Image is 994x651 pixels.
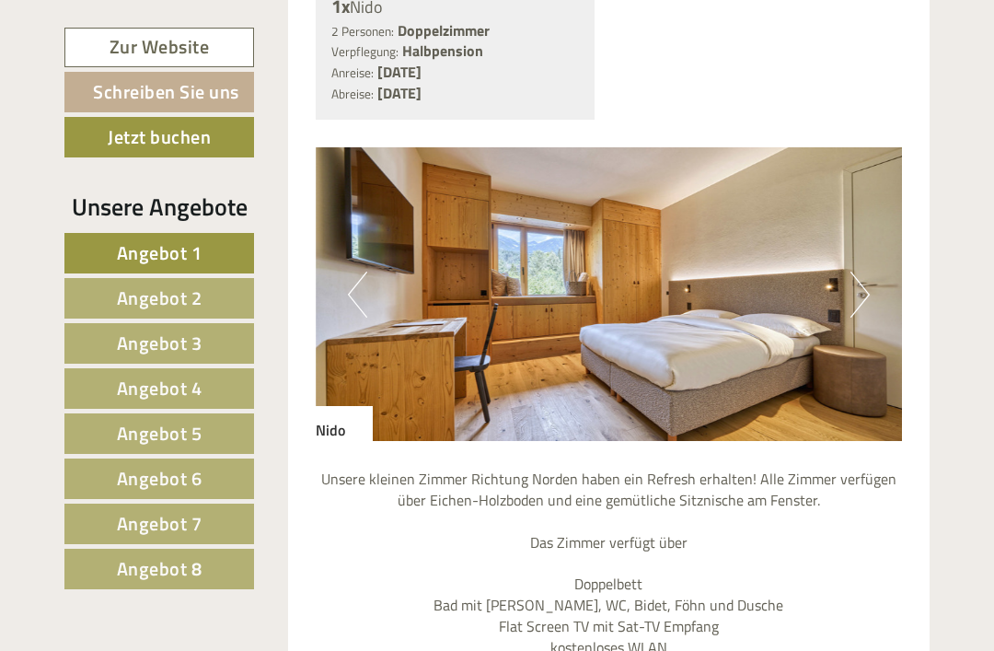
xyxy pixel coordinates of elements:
span: Angebot 7 [117,509,202,538]
span: Angebot 3 [117,329,202,357]
span: Angebot 6 [117,464,202,493]
button: Senden [468,477,587,517]
img: image [316,147,903,441]
div: Unsere Angebote [64,190,254,224]
button: Next [850,272,870,318]
b: Doppelzimmer [398,19,490,41]
span: Angebot 5 [117,419,202,448]
small: 2 Personen: [331,22,394,41]
b: [DATE] [377,82,422,104]
small: 13:21 [28,89,284,102]
a: Schreiben Sie uns [64,72,254,112]
span: Angebot 2 [117,284,202,312]
div: [DATE] [261,14,326,45]
div: Nido [316,406,373,441]
b: Halbpension [402,40,483,62]
button: Previous [348,272,367,318]
small: Anreise: [331,64,374,82]
span: Angebot 1 [117,238,202,267]
div: [GEOGRAPHIC_DATA] [28,53,284,68]
b: [DATE] [377,61,422,83]
small: Abreise: [331,85,374,103]
small: Verpflegung: [331,42,399,61]
span: Angebot 8 [117,554,202,583]
div: Guten Tag, wie können wir Ihnen helfen? [14,50,294,106]
span: Angebot 4 [117,374,202,402]
a: Zur Website [64,28,254,67]
a: Jetzt buchen [64,117,254,157]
